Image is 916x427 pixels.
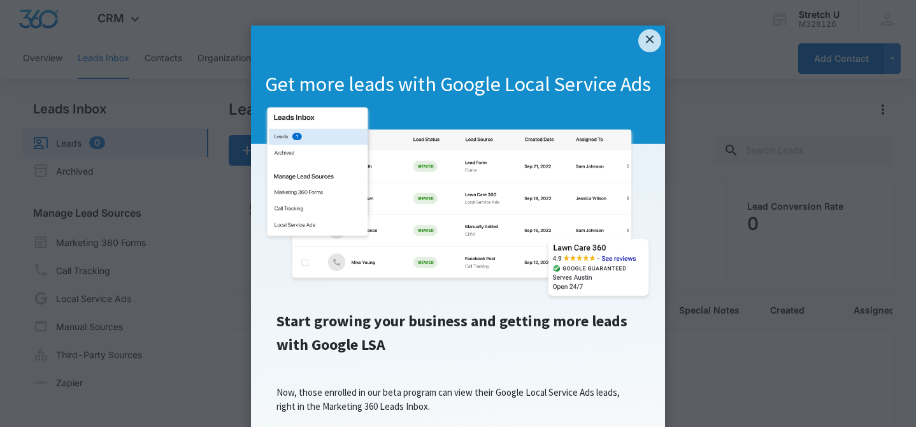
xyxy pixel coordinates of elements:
[276,311,627,331] span: Start growing your business and getting more leads
[638,29,661,52] a: Close modal
[251,71,665,98] h1: Get more leads with Google Local Service Ads
[264,361,652,375] p: ​
[276,386,620,412] span: Now, those enrolled in our beta program can view their Google Local Service Ads leads, right in t...
[276,335,385,354] span: with Google LSA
